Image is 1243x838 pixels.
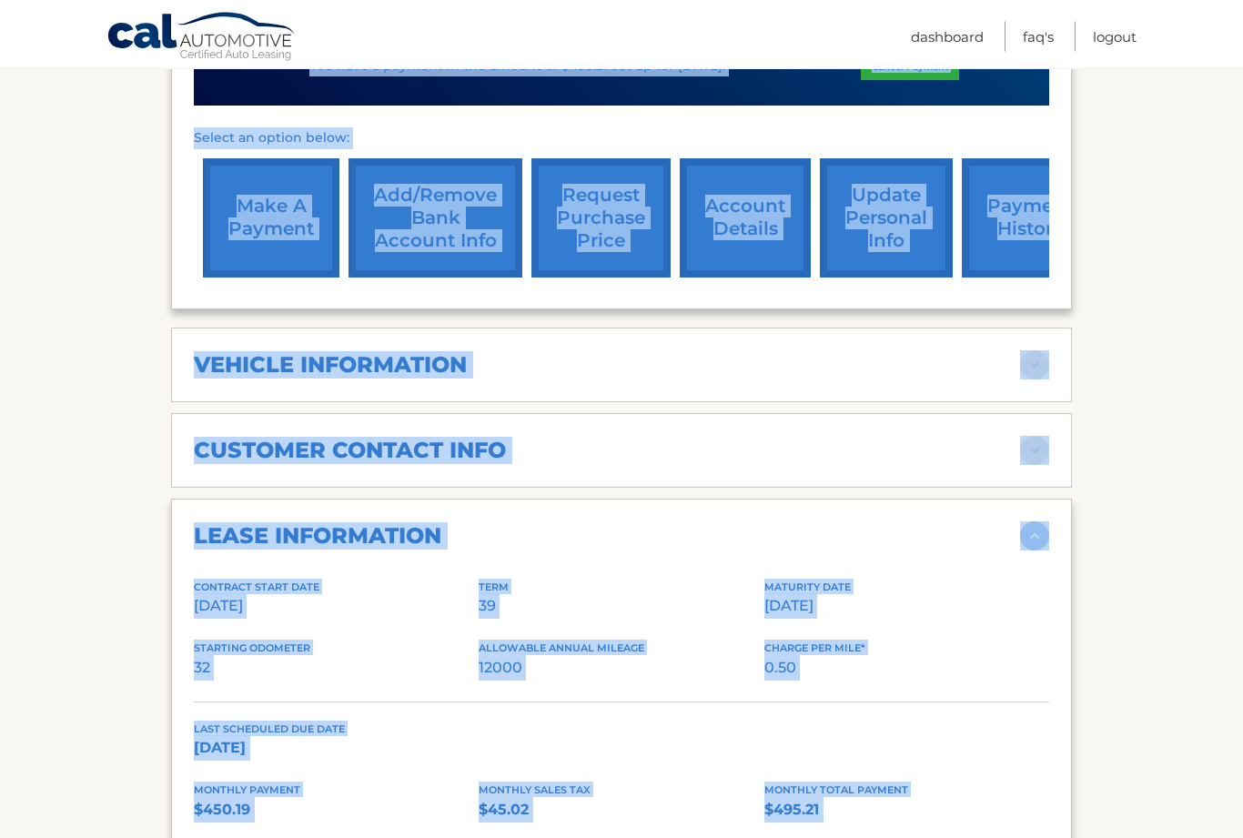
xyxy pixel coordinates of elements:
a: make a payment [203,159,339,278]
a: Dashboard [911,22,984,52]
span: Last Scheduled Due Date [194,723,345,736]
p: 0.50 [764,656,1049,682]
a: FAQ's [1023,22,1054,52]
span: Contract Start Date [194,581,319,594]
p: 39 [479,594,763,620]
a: payment history [962,159,1098,278]
img: accordion-active.svg [1020,522,1049,551]
p: [DATE] [764,594,1049,620]
span: Monthly Sales Tax [479,784,591,797]
img: accordion-rest.svg [1020,351,1049,380]
img: accordion-rest.svg [1020,437,1049,466]
p: $495.21 [764,798,1049,823]
p: $45.02 [479,798,763,823]
a: account details [680,159,811,278]
span: Allowable Annual Mileage [479,642,644,655]
p: Select an option below: [194,128,1049,150]
h2: lease information [194,523,441,550]
p: $450.19 [194,798,479,823]
span: Monthly Payment [194,784,300,797]
a: Logout [1093,22,1137,52]
p: [DATE] [194,594,479,620]
span: Maturity Date [764,581,851,594]
span: Charge Per Mile* [764,642,865,655]
p: 12000 [479,656,763,682]
h2: vehicle information [194,352,467,379]
a: Cal Automotive [106,12,298,65]
p: [DATE] [194,736,479,762]
a: request purchase price [531,159,671,278]
a: update personal info [820,159,953,278]
span: Monthly Total Payment [764,784,908,797]
h2: customer contact info [194,438,506,465]
span: Term [479,581,509,594]
p: 32 [194,656,479,682]
span: Starting Odometer [194,642,310,655]
a: Add/Remove bank account info [349,159,522,278]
